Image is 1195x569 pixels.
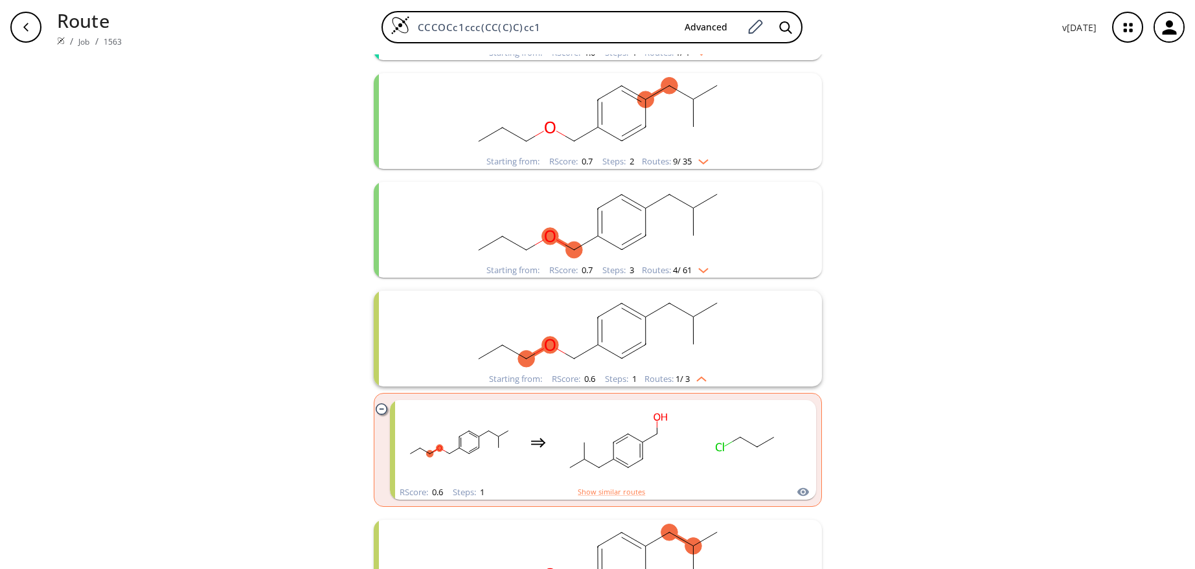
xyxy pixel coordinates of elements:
[628,264,634,276] span: 3
[642,157,709,166] div: Routes:
[628,155,634,167] span: 2
[644,375,707,383] div: Routes:
[674,16,738,39] button: Advanced
[429,291,766,372] svg: CCCOCc1ccc(CC(C)C)cc1
[57,6,122,34] p: Route
[1062,21,1097,34] p: v [DATE]
[602,157,634,166] div: Steps :
[486,157,540,166] div: Starting from:
[489,49,542,57] div: Starting from:
[692,154,709,164] img: Down
[580,155,593,167] span: 0.7
[630,373,637,385] span: 1
[104,36,122,47] a: 1563
[391,16,410,35] img: Logo Spaya
[690,372,707,382] img: Up
[410,21,674,34] input: Enter SMILES
[549,157,593,166] div: RScore :
[429,182,766,263] svg: CCCOCc1ccc(CC(C)C)cc1
[642,266,709,274] div: Routes:
[582,373,595,385] span: 0.6
[486,266,540,274] div: Starting from:
[489,375,542,383] div: Starting from:
[552,49,595,57] div: RScore :
[673,266,692,274] span: 4 / 61
[692,263,709,273] img: Down
[580,264,593,276] span: 0.7
[549,266,593,274] div: RScore :
[559,402,676,483] svg: CC(C)Cc1ccc(CO)cc1
[644,49,707,57] div: Routes:
[552,375,595,383] div: RScore :
[689,402,805,483] svg: CCCCl
[605,375,637,383] div: Steps :
[400,488,443,496] div: RScore :
[95,34,98,48] li: /
[429,73,766,154] svg: CCCOCc1ccc(CC(C)C)cc1
[430,486,443,498] span: 0.6
[676,375,690,383] span: 1 / 3
[605,49,637,57] div: Steps :
[57,37,65,45] img: Spaya logo
[78,36,89,47] a: Job
[70,34,73,48] li: /
[453,488,484,496] div: Steps :
[676,49,690,57] span: 1 / 1
[401,402,518,483] svg: CCCOCc1ccc(CC(C)C)cc1
[673,157,692,166] span: 9 / 35
[478,486,484,498] span: 1
[578,486,645,498] button: Show similar routes
[602,266,634,274] div: Steps :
